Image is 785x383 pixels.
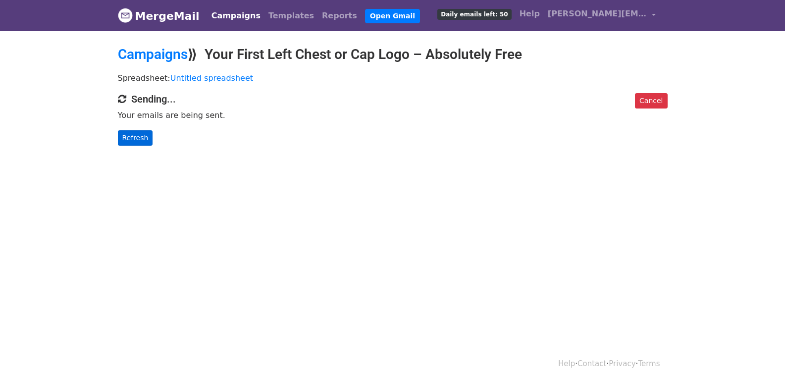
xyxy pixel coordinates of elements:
a: Reports [318,6,361,26]
a: Templates [264,6,318,26]
a: Terms [638,359,660,368]
span: [PERSON_NAME][EMAIL_ADDRESS][DOMAIN_NAME] [548,8,647,20]
a: MergeMail [118,5,200,26]
h2: ⟫ Your First Left Chest or Cap Logo – Absolutely Free [118,46,668,63]
h4: Sending... [118,93,668,105]
iframe: Chat Widget [735,335,785,383]
a: Open Gmail [365,9,420,23]
a: Campaigns [118,46,188,62]
a: Cancel [635,93,667,109]
img: MergeMail logo [118,8,133,23]
a: Campaigns [208,6,264,26]
a: [PERSON_NAME][EMAIL_ADDRESS][DOMAIN_NAME] [544,4,660,27]
p: Your emails are being sent. [118,110,668,120]
p: Spreadsheet: [118,73,668,83]
a: Privacy [609,359,635,368]
a: Help [558,359,575,368]
a: Refresh [118,130,153,146]
a: Daily emails left: 50 [433,4,515,24]
a: Untitled spreadsheet [170,73,253,83]
span: Daily emails left: 50 [437,9,511,20]
a: Contact [577,359,606,368]
a: Help [516,4,544,24]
